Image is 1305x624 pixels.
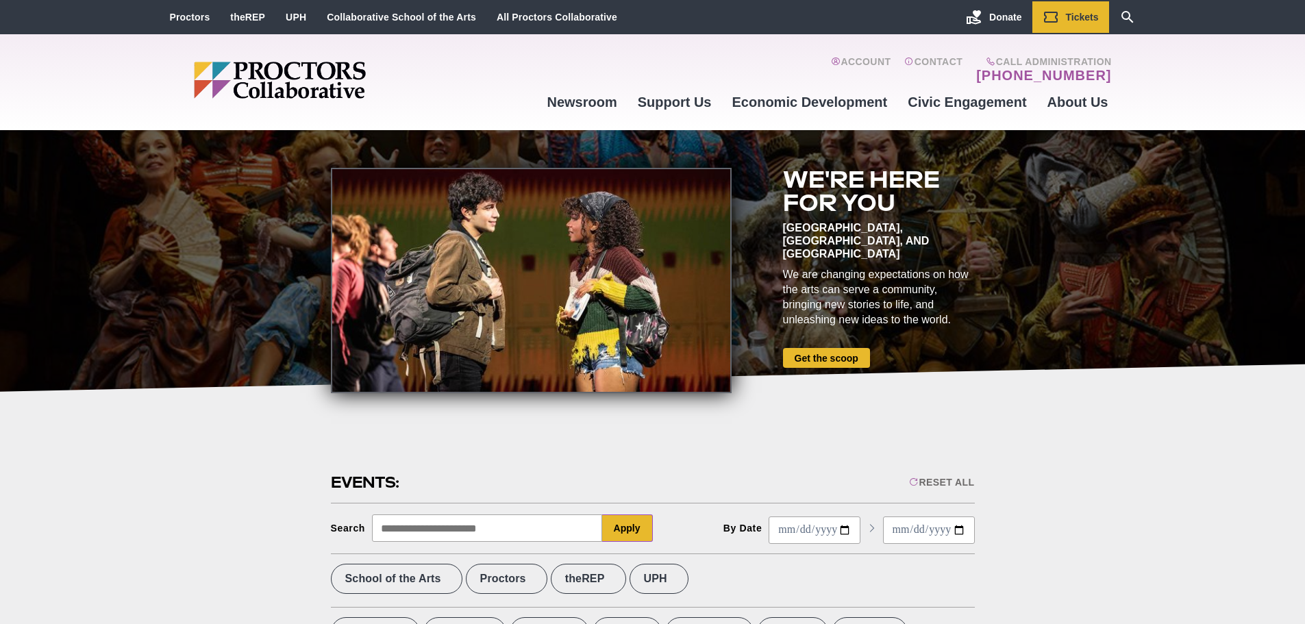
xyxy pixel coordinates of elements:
h2: Events: [331,472,401,493]
a: UPH [286,12,306,23]
a: Search [1109,1,1146,33]
a: Newsroom [536,84,627,121]
a: Proctors [170,12,210,23]
button: Apply [602,514,653,542]
a: Economic Development [722,84,898,121]
a: Contact [904,56,962,84]
a: Civic Engagement [897,84,1036,121]
a: All Proctors Collaborative [497,12,617,23]
a: Donate [956,1,1032,33]
div: We are changing expectations on how the arts can serve a community, bringing new stories to life,... [783,267,975,327]
a: [PHONE_NUMBER] [976,67,1111,84]
label: UPH [630,564,688,594]
img: Proctors logo [194,62,471,99]
div: Search [331,523,366,534]
label: Proctors [466,564,547,594]
label: theREP [551,564,626,594]
span: Donate [989,12,1021,23]
a: Support Us [627,84,722,121]
label: School of the Arts [331,564,462,594]
a: Get the scoop [783,348,870,368]
div: [GEOGRAPHIC_DATA], [GEOGRAPHIC_DATA], and [GEOGRAPHIC_DATA] [783,221,975,260]
span: Tickets [1066,12,1099,23]
a: Tickets [1032,1,1109,33]
div: By Date [723,523,762,534]
span: Call Administration [972,56,1111,67]
div: Reset All [909,477,974,488]
h2: We're here for you [783,168,975,214]
a: theREP [230,12,265,23]
a: About Us [1037,84,1119,121]
a: Collaborative School of the Arts [327,12,476,23]
a: Account [831,56,891,84]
